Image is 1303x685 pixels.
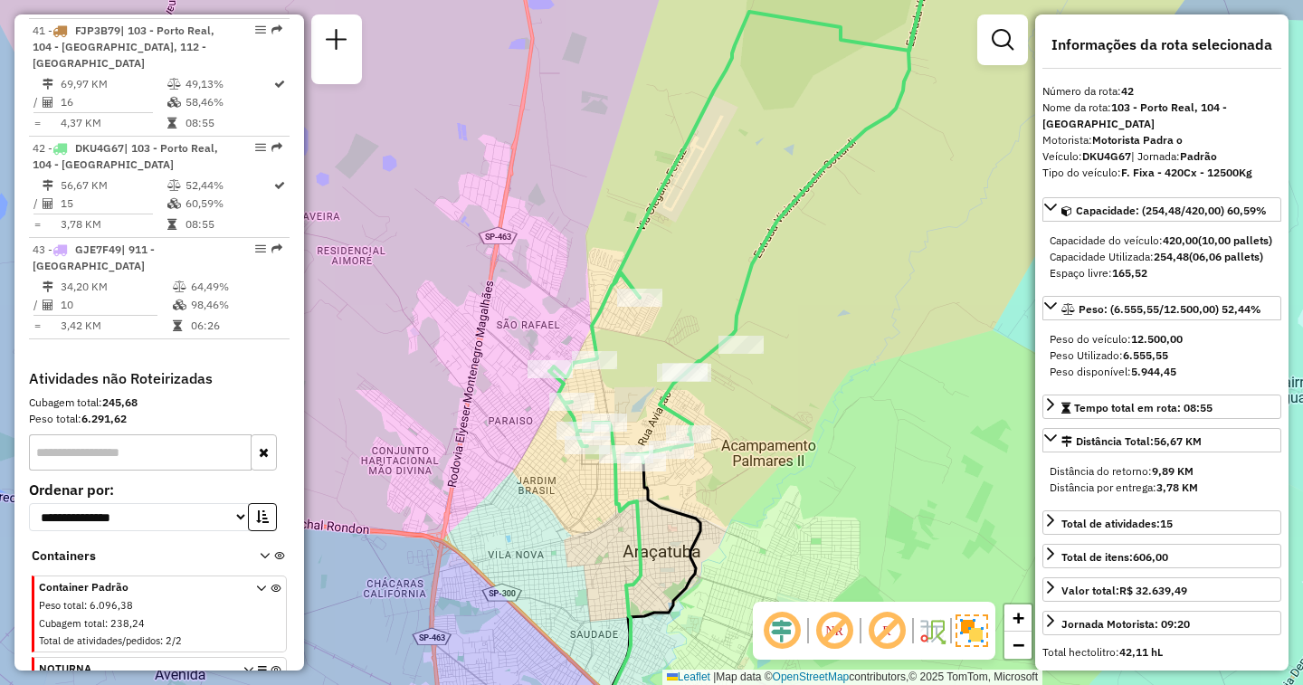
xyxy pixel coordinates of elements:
[167,180,181,191] i: % de utilização do peso
[773,671,850,683] a: OpenStreetMap
[39,617,105,630] span: Cubagem total
[1004,632,1032,659] a: Zoom out
[1042,428,1281,452] a: Distância Total:56,67 KM
[1050,347,1274,364] div: Peso Utilizado:
[1061,433,1202,450] div: Distância Total:
[60,278,172,296] td: 34,20 KM
[760,609,804,652] span: Ocultar deslocamento
[43,300,53,310] i: Total de Atividades
[1050,463,1274,480] div: Distância do retorno:
[1004,604,1032,632] a: Zoom in
[1074,401,1213,414] span: Tempo total em rota: 08:55
[33,24,214,70] span: | 103 - Porto Real, 104 - [GEOGRAPHIC_DATA], 112 - [GEOGRAPHIC_DATA]
[1131,332,1183,346] strong: 12.500,00
[173,281,186,292] i: % de utilização do peso
[1163,233,1198,247] strong: 420,00
[1042,324,1281,387] div: Peso: (6.555,55/12.500,00) 52,44%
[667,671,710,683] a: Leaflet
[32,547,236,566] span: Containers
[43,281,53,292] i: Distância Total
[39,634,160,647] span: Total de atividades/pedidos
[43,180,53,191] i: Distância Total
[1042,36,1281,53] h4: Informações da rota selecionada
[865,609,908,652] span: Exibir rótulo
[173,320,182,331] i: Tempo total em rota
[1050,480,1274,496] div: Distância por entrega:
[1061,549,1168,566] div: Total de itens:
[105,617,108,630] span: :
[190,317,281,335] td: 06:26
[60,317,172,335] td: 3,42 KM
[918,616,946,645] img: Fluxo de ruas
[713,671,716,683] span: |
[1013,633,1024,656] span: −
[1042,395,1281,419] a: Tempo total em rota: 08:55
[75,24,120,37] span: FJP3B79
[1131,149,1217,163] span: | Jornada:
[1042,644,1281,661] div: Total hectolitro:
[81,412,127,425] strong: 6.291,62
[90,599,133,612] span: 6.096,38
[33,141,218,171] span: 42 -
[84,599,87,612] span: :
[60,195,166,213] td: 15
[29,479,290,500] label: Ordenar por:
[662,670,1042,685] div: Map data © contributors,© 2025 TomTom, Microsoft
[1042,510,1281,535] a: Total de atividades:15
[185,75,272,93] td: 49,13%
[255,24,266,35] em: Opções
[1061,517,1173,530] span: Total de atividades:
[167,97,181,108] i: % de utilização da cubagem
[33,215,42,233] td: =
[33,141,218,171] span: | 103 - Porto Real, 104 - [GEOGRAPHIC_DATA]
[1042,296,1281,320] a: Peso: (6.555,55/12.500,00) 52,44%
[1042,165,1281,181] div: Tipo do veículo:
[1042,197,1281,222] a: Capacidade: (254,48/420,00) 60,59%
[1050,364,1274,380] div: Peso disponível:
[33,243,155,272] span: | 911 - [GEOGRAPHIC_DATA]
[33,114,42,132] td: =
[33,24,214,70] span: 41 -
[1092,133,1183,147] strong: Motorista Padra o
[1082,149,1131,163] strong: DKU4G67
[1189,250,1263,263] strong: (06,06 pallets)
[271,142,282,153] em: Rota exportada
[1042,132,1281,148] div: Motorista:
[33,317,42,335] td: =
[1180,149,1217,163] strong: Padrão
[167,79,181,90] i: % de utilização do peso
[29,370,290,387] h4: Atividades não Roteirizadas
[319,22,355,62] a: Nova sessão e pesquisa
[185,195,272,213] td: 60,59%
[813,609,856,652] span: Exibir NR
[255,142,266,153] em: Opções
[29,395,290,411] div: Cubagem total:
[1131,365,1176,378] strong: 5.944,45
[1042,100,1227,130] strong: 103 - Porto Real, 104 - [GEOGRAPHIC_DATA]
[1042,225,1281,289] div: Capacidade: (254,48/420,00) 60,59%
[60,215,166,233] td: 3,78 KM
[29,411,290,427] div: Peso total:
[39,599,84,612] span: Peso total
[160,634,163,647] span: :
[43,97,53,108] i: Total de Atividades
[1013,606,1024,629] span: +
[274,180,285,191] i: Rota otimizada
[1061,583,1187,599] div: Valor total:
[75,141,124,155] span: DKU4G67
[60,296,172,314] td: 10
[1119,645,1163,659] strong: 42,11 hL
[190,278,281,296] td: 64,49%
[33,93,42,111] td: /
[60,93,166,111] td: 16
[43,198,53,209] i: Total de Atividades
[1042,544,1281,568] a: Total de itens:606,00
[43,79,53,90] i: Distância Total
[1156,480,1198,494] strong: 3,78 KM
[1050,332,1183,346] span: Peso do veículo:
[33,243,155,272] span: 43 -
[167,219,176,230] i: Tempo total em rota
[166,634,182,647] span: 2/2
[190,296,281,314] td: 98,46%
[1119,584,1187,597] strong: R$ 32.639,49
